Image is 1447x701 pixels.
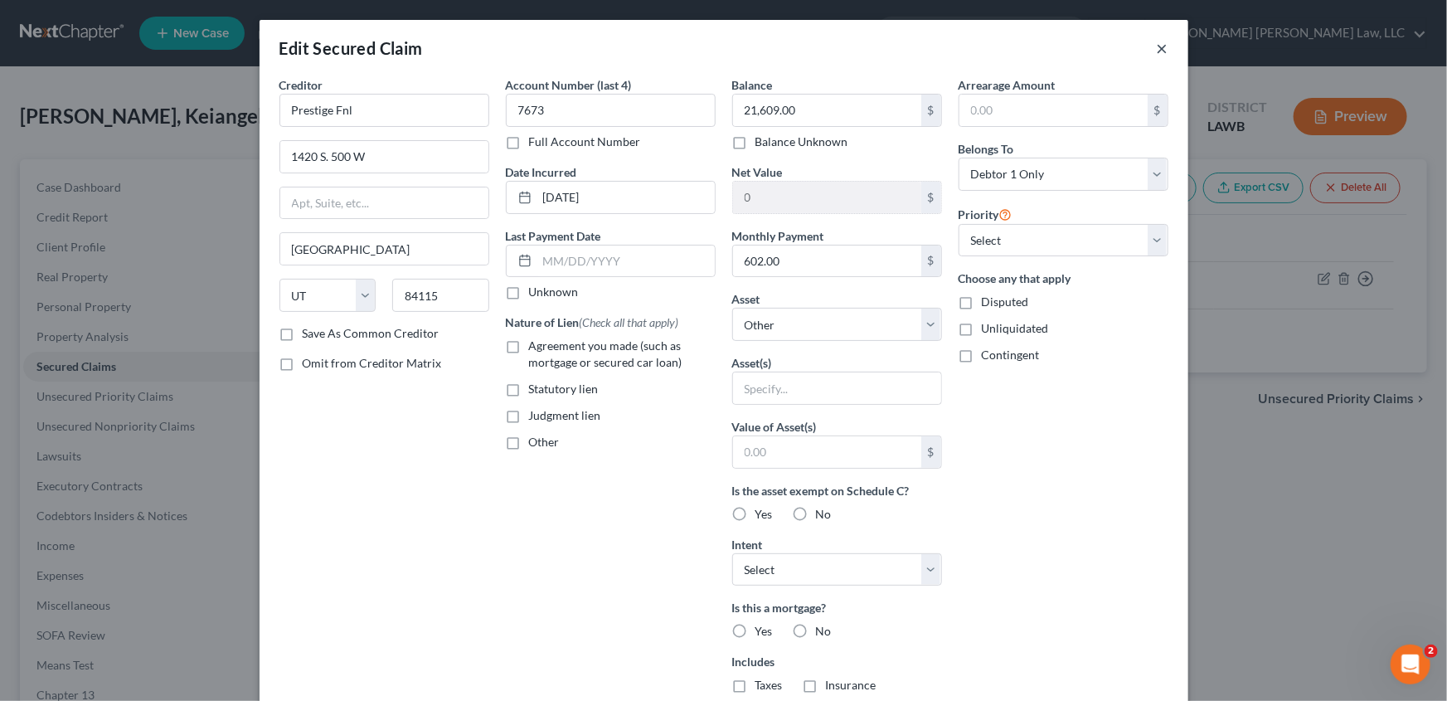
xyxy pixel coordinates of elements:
[732,76,773,94] label: Balance
[732,418,817,436] label: Value of Asset(s)
[959,270,1168,287] label: Choose any that apply
[982,321,1049,335] span: Unliquidated
[280,141,488,173] input: Enter address...
[279,78,323,92] span: Creditor
[755,134,848,150] label: Balance Unknown
[529,408,601,422] span: Judgment lien
[1391,645,1430,684] iframe: Intercom live chat
[732,227,824,245] label: Monthly Payment
[506,76,632,94] label: Account Number (last 4)
[1425,645,1438,658] span: 2
[816,624,832,638] span: No
[732,536,763,553] label: Intent
[733,182,921,213] input: 0.00
[303,356,442,370] span: Omit from Creditor Matrix
[1148,95,1168,126] div: $
[506,227,601,245] label: Last Payment Date
[959,76,1056,94] label: Arrearage Amount
[506,163,577,181] label: Date Incurred
[1157,38,1168,58] button: ×
[959,142,1014,156] span: Belongs To
[982,348,1040,362] span: Contingent
[755,624,773,638] span: Yes
[529,134,641,150] label: Full Account Number
[279,37,423,60] div: Edit Secured Claim
[529,382,599,396] span: Statutory lien
[816,507,832,521] span: No
[580,315,679,329] span: (Check all that apply)
[959,204,1012,224] label: Priority
[921,95,941,126] div: $
[732,163,783,181] label: Net Value
[755,678,783,692] span: Taxes
[826,678,876,692] span: Insurance
[529,435,560,449] span: Other
[529,284,579,300] label: Unknown
[733,372,941,404] input: Specify...
[506,94,716,127] input: XXXX
[732,599,942,616] label: Is this a mortgage?
[755,507,773,521] span: Yes
[959,95,1148,126] input: 0.00
[732,653,942,670] label: Includes
[303,325,439,342] label: Save As Common Creditor
[732,354,772,372] label: Asset(s)
[537,246,715,277] input: MM/DD/YYYY
[280,233,488,265] input: Enter city...
[279,94,489,127] input: Search creditor by name...
[392,279,489,312] input: Enter zip...
[732,482,942,499] label: Is the asset exempt on Schedule C?
[921,436,941,468] div: $
[733,95,921,126] input: 0.00
[921,182,941,213] div: $
[537,182,715,213] input: MM/DD/YYYY
[732,292,760,306] span: Asset
[280,187,488,219] input: Apt, Suite, etc...
[506,314,679,331] label: Nature of Lien
[733,246,921,277] input: 0.00
[921,246,941,277] div: $
[733,436,921,468] input: 0.00
[982,295,1029,309] span: Disputed
[529,338,682,369] span: Agreement you made (such as mortgage or secured car loan)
